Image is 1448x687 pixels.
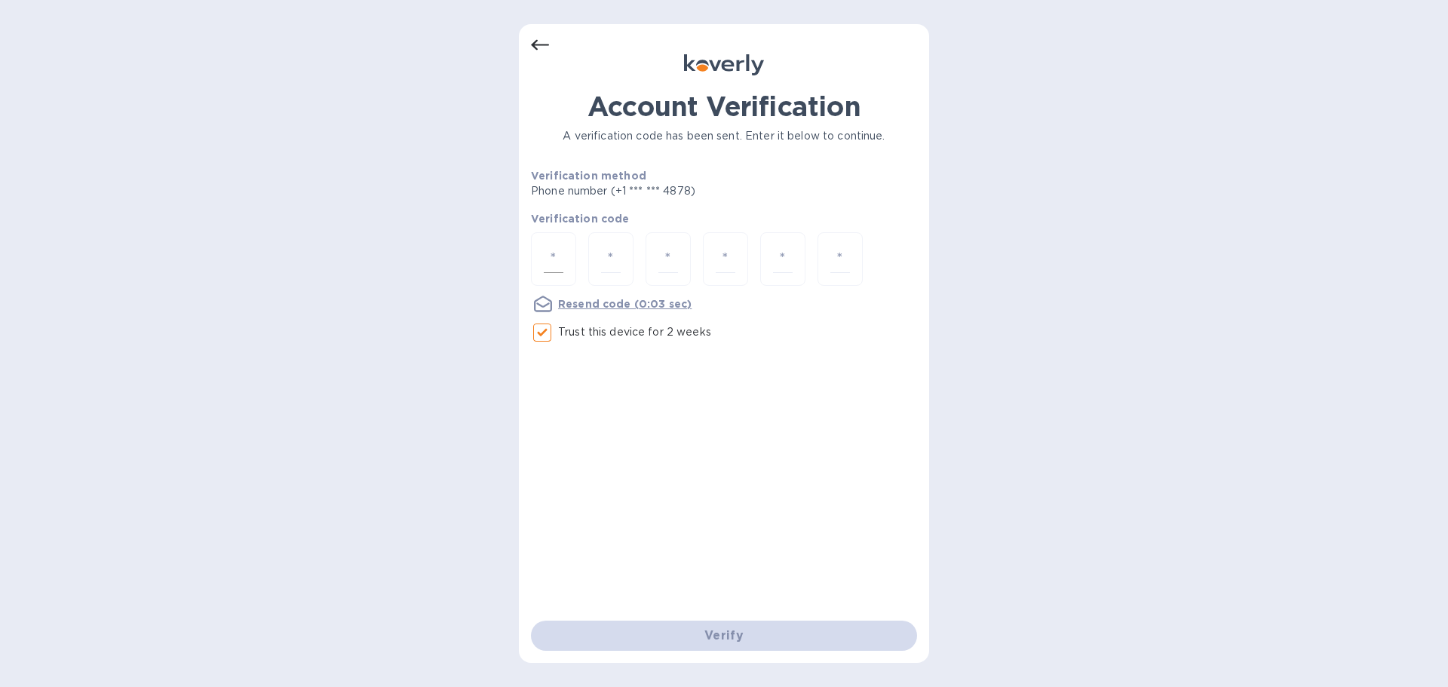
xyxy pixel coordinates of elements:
[531,90,917,122] h1: Account Verification
[531,128,917,144] p: A verification code has been sent. Enter it below to continue.
[558,298,692,310] u: Resend code (0:03 sec)
[558,324,711,340] p: Trust this device for 2 weeks
[531,170,646,182] b: Verification method
[531,183,811,199] p: Phone number (+1 *** *** 4878)
[531,211,917,226] p: Verification code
